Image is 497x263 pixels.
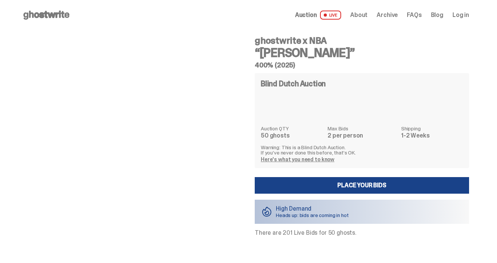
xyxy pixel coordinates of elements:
h3: “[PERSON_NAME]” [255,47,469,59]
dd: 2 per person [328,133,397,139]
a: Auction LIVE [295,11,341,20]
dt: Auction QTY [261,126,323,131]
p: Warning: This is a Blind Dutch Auction. If you’ve never done this before, that’s OK. [261,145,463,155]
a: Archive [377,12,398,18]
p: Heads up: bids are coming in hot [276,213,349,218]
a: Blog [431,12,443,18]
a: Place your Bids [255,177,469,194]
dt: Max Bids [328,126,397,131]
a: Here's what you need to know [261,156,334,163]
p: High Demand [276,206,349,212]
a: FAQs [407,12,422,18]
a: Log in [452,12,469,18]
h5: 400% (2025) [255,62,469,69]
dd: 50 ghosts [261,133,323,139]
h4: Blind Dutch Auction [261,80,326,87]
span: Auction [295,12,317,18]
span: LIVE [320,11,342,20]
a: About [350,12,368,18]
p: There are 201 Live Bids for 50 ghosts. [255,230,469,236]
dd: 1-2 Weeks [401,133,463,139]
h4: ghostwrite x NBA [255,36,469,45]
dt: Shipping [401,126,463,131]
